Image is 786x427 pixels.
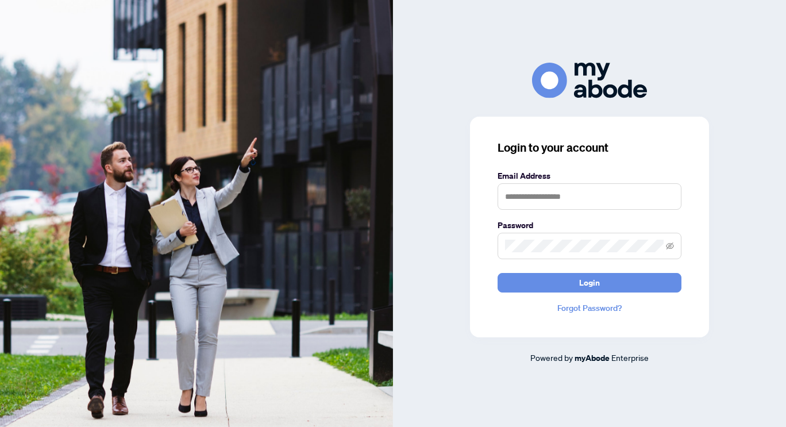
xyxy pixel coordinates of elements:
img: ma-logo [532,63,647,98]
span: Enterprise [611,352,649,363]
a: Forgot Password? [498,302,681,314]
span: Login [579,274,600,292]
h3: Login to your account [498,140,681,156]
span: eye-invisible [666,242,674,250]
label: Password [498,219,681,232]
button: Login [498,273,681,293]
label: Email Address [498,170,681,182]
a: myAbode [575,352,610,364]
span: Powered by [530,352,573,363]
